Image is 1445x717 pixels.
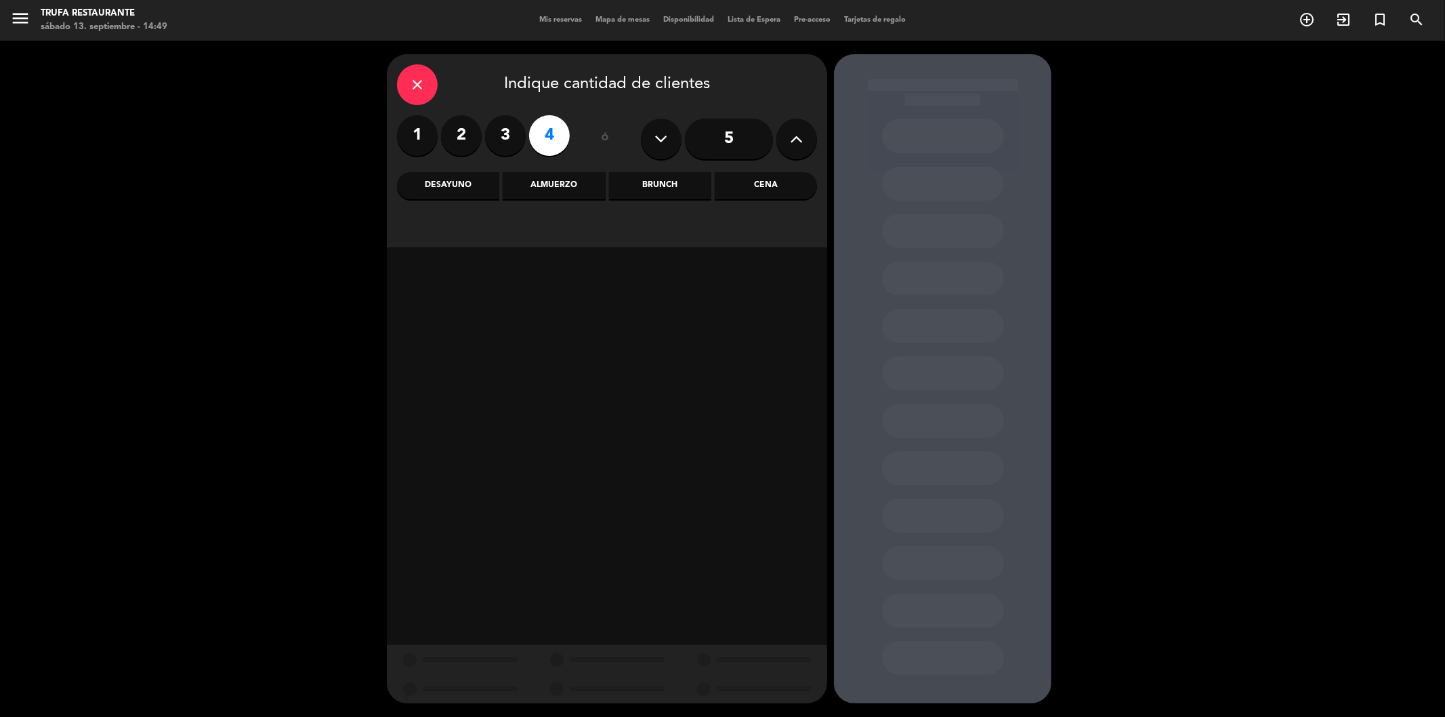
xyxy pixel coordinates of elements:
i: add_circle_outline [1299,12,1315,28]
div: Desayuno [397,172,499,199]
div: sábado 13. septiembre - 14:49 [41,20,167,34]
span: Pre-acceso [787,16,837,24]
div: Almuerzo [503,172,605,199]
span: Disponibilidad [656,16,721,24]
span: Mapa de mesas [589,16,656,24]
button: menu [10,8,30,33]
div: Indique cantidad de clientes [397,64,817,105]
label: 2 [441,115,482,156]
label: 1 [397,115,438,156]
label: 3 [485,115,526,156]
i: exit_to_app [1335,12,1352,28]
i: search [1408,12,1425,28]
i: turned_in_not [1372,12,1388,28]
div: Cena [715,172,817,199]
i: menu [10,8,30,28]
label: 4 [529,115,570,156]
span: Tarjetas de regalo [837,16,913,24]
span: Lista de Espera [721,16,787,24]
span: Mis reservas [532,16,589,24]
i: close [409,77,425,93]
div: Trufa Restaurante [41,7,167,20]
div: ó [583,115,627,163]
div: Brunch [609,172,711,199]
